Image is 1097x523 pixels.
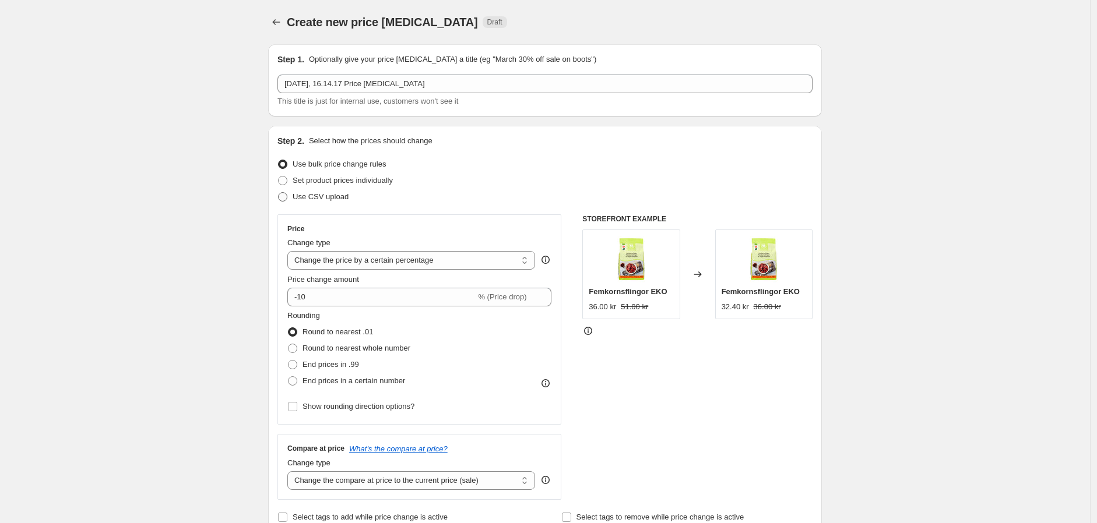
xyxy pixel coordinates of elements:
span: Change type [287,238,330,247]
p: Optionally give your price [MEDICAL_DATA] a title (eg "March 30% off sale on boots") [309,54,596,65]
input: -15 [287,288,476,306]
input: 30% off holiday sale [277,75,813,93]
span: % (Price drop) [478,292,526,301]
span: Draft [487,17,502,27]
span: Rounding [287,311,320,320]
span: Round to nearest whole number [303,344,410,352]
h3: Compare at price [287,444,344,453]
button: What's the compare at price? [349,444,448,453]
h6: STOREFRONT EXAMPLE [582,214,813,224]
span: End prices in .99 [303,360,359,369]
p: Select how the prices should change [309,135,433,147]
span: Show rounding direction options? [303,402,414,411]
div: help [540,474,551,486]
span: Change type [287,458,330,467]
h3: Price [287,224,304,234]
strike: 36.00 kr [754,301,781,313]
strike: 51.00 kr [621,301,648,313]
span: Use CSV upload [293,192,349,201]
span: Femkornsflingor EKO [589,287,667,296]
span: End prices in a certain number [303,376,405,385]
span: Price change amount [287,275,359,284]
span: Set product prices individually [293,176,393,185]
h2: Step 1. [277,54,304,65]
span: Use bulk price change rules [293,160,386,168]
span: Create new price [MEDICAL_DATA] [287,16,478,29]
button: Price change jobs [268,14,284,30]
img: d22fa0b6-36f0-4966-be27-01786ca9a172_80x.jpg [608,236,655,282]
div: help [540,254,551,266]
h2: Step 2. [277,135,304,147]
div: 36.00 kr [589,301,616,313]
span: Round to nearest .01 [303,327,373,336]
span: Select tags to remove while price change is active [576,513,744,521]
span: This title is just for internal use, customers won't see it [277,97,458,105]
span: Select tags to add while price change is active [293,513,448,521]
span: Femkornsflingor EKO [722,287,800,296]
div: 32.40 kr [722,301,749,313]
img: d22fa0b6-36f0-4966-be27-01786ca9a172_80x.jpg [740,236,787,282]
